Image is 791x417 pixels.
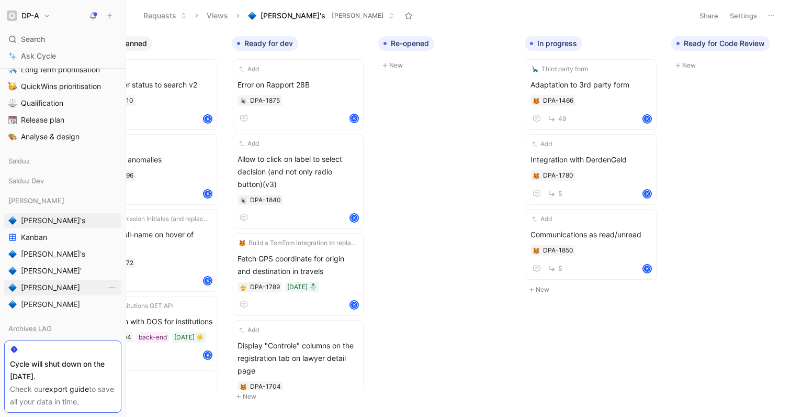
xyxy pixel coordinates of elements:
div: Re-openedNew [374,31,521,77]
button: In progress [525,36,582,51]
div: Cycle will shut down on the [DATE]. [10,358,116,383]
div: DPA-1704 [250,381,281,392]
button: 🎨 [6,130,19,143]
div: [PERSON_NAME] [4,193,121,208]
div: In progressNew [521,31,667,301]
div: Salduz Dev [4,173,121,192]
span: Release plan [21,115,64,125]
img: 🎨 [8,133,17,141]
a: 🔷[PERSON_NAME]'s [4,213,121,228]
button: 🕷️ [240,97,247,104]
img: 🦕 [532,66,538,72]
a: Kanban [4,229,121,245]
span: [PERSON_NAME] [8,195,64,206]
div: To be plannedNew [81,31,228,408]
span: Allow to click on label to select decision (and not only radio button)(v3) [238,153,359,191]
button: Add [238,64,261,74]
span: Long term prioritisation [21,64,100,75]
span: Build a TomTom integration to replace Google Maps [248,238,357,248]
button: 🔷 [6,214,19,227]
button: Decommission Initiales (and replace by names) [91,214,212,224]
div: K [204,115,211,123]
button: View actions [107,282,117,293]
div: back-end [139,332,167,343]
button: 5 [545,262,564,275]
button: 🦊 [533,172,540,179]
span: 49 [558,116,567,122]
span: Add lawyer status to search v2 [91,79,212,91]
button: Re-opened [378,36,434,51]
a: 📆Release plan [4,112,121,128]
button: Add [238,138,261,149]
a: 🔷[PERSON_NAME]' [4,263,121,279]
div: [PERSON_NAME]🔷[PERSON_NAME]'sKanban🔷[PERSON_NAME]'s🔷[PERSON_NAME]'🔷[PERSON_NAME]View actions🔷[PER... [4,193,121,312]
button: ⚖️ [6,97,19,109]
div: Archives LAO [4,321,121,339]
div: K [204,277,211,284]
button: 🔷[PERSON_NAME]'s[PERSON_NAME] [243,8,399,24]
span: Error on Rapport 28B [238,79,359,91]
span: In progress [537,38,577,49]
span: Salduz Dev [8,175,44,186]
span: Adaptation to 3rd party form [530,79,652,91]
span: [PERSON_NAME]' [21,266,82,276]
button: 🕷️ [240,196,247,204]
a: ✈️Long term prioritisation [4,62,121,78]
div: DPA-1875 [250,95,280,106]
span: Archives LAO [8,323,52,334]
a: export guide [45,385,89,393]
div: [DATE] ☃️ [287,282,317,292]
button: 🦊 [240,383,247,390]
img: 🔷 [8,300,17,309]
div: Salduz [4,153,121,169]
a: ⚖️Qualification [4,95,121,111]
span: Communications as read/unread [530,228,652,241]
div: DPA-1789 [250,282,280,292]
button: 🦕Third party form [530,64,590,74]
span: Salduz [8,156,30,166]
img: 🔷 [8,250,17,258]
a: 🥳QuickWins prioritisation [4,79,121,94]
a: BE - Institutions GET APIIntegration with DOS for institutionsback-end[DATE] ☀️K [86,296,217,366]
span: Display "Controle" columns on the registration tab on lawyer detail page [238,339,359,377]
img: 🔷 [248,12,256,20]
a: 🦊Build a TomTom integration to replace Google MapsFetch GPS coordinate for origin and destination... [233,233,364,316]
span: 5 [558,266,562,272]
span: 5 [558,191,562,197]
div: DPA-1466 [543,95,573,106]
img: 🥳 [8,82,17,91]
a: AddCommunications as read/unread5K [526,209,657,280]
button: 🦊Build a TomTom integration to replace Google Maps [238,238,359,248]
div: DPA-1780 [543,170,573,181]
button: Add [530,214,553,224]
div: K [351,214,358,222]
span: BE - Institutions GET API [102,301,174,311]
button: 🐥 [240,283,247,291]
a: 🎨Analyse & design [4,129,121,145]
button: 🥳 [6,80,19,93]
button: 49 [545,112,569,125]
div: K [643,265,651,272]
h1: DP-A [21,11,39,20]
div: DPA-1850 [543,245,573,256]
div: Salduz Dev [4,173,121,189]
span: [PERSON_NAME]'s [21,215,85,226]
div: K [351,115,358,122]
img: 🔷 [8,283,17,292]
div: K [643,190,651,197]
div: Check our to save all your data in time. [10,383,116,408]
button: New [232,390,370,403]
a: 🦕Third party formAdaptation to 3rd party form49K [526,59,657,130]
a: Decommission Initiales (and replace by names)Indicate full-name on hover of initialsK [86,209,217,292]
img: 🦊 [533,98,539,104]
span: Qualification [21,98,63,108]
span: QuickWins prioritisation [21,81,101,92]
img: 🔷 [8,267,17,275]
span: [PERSON_NAME]'s [261,10,325,21]
span: Analyse & design [21,131,80,142]
button: Requests [139,8,191,24]
div: Archives LAO [4,321,121,336]
img: ⚖️ [8,99,17,107]
a: AddDisplay "Controle" columns on the registration tab on lawyer detail pageK [233,320,364,416]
